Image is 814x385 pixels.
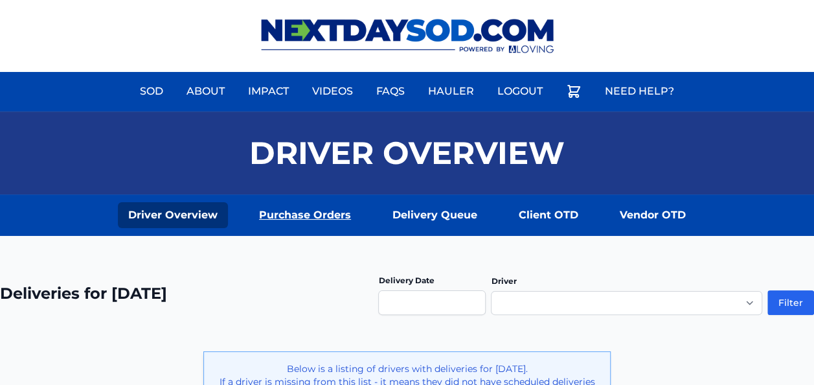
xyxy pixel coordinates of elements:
[378,275,434,285] label: Delivery Date
[249,137,565,169] h1: Driver Overview
[420,76,482,107] a: Hauler
[249,202,361,228] a: Purchase Orders
[118,202,228,228] a: Driver Overview
[240,76,297,107] a: Impact
[368,76,413,107] a: FAQs
[304,76,361,107] a: Videos
[508,202,589,228] a: Client OTD
[179,76,232,107] a: About
[382,202,488,228] a: Delivery Queue
[597,76,682,107] a: Need Help?
[491,276,516,286] label: Driver
[132,76,171,107] a: Sod
[609,202,696,228] a: Vendor OTD
[767,290,814,315] button: Filter
[490,76,550,107] a: Logout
